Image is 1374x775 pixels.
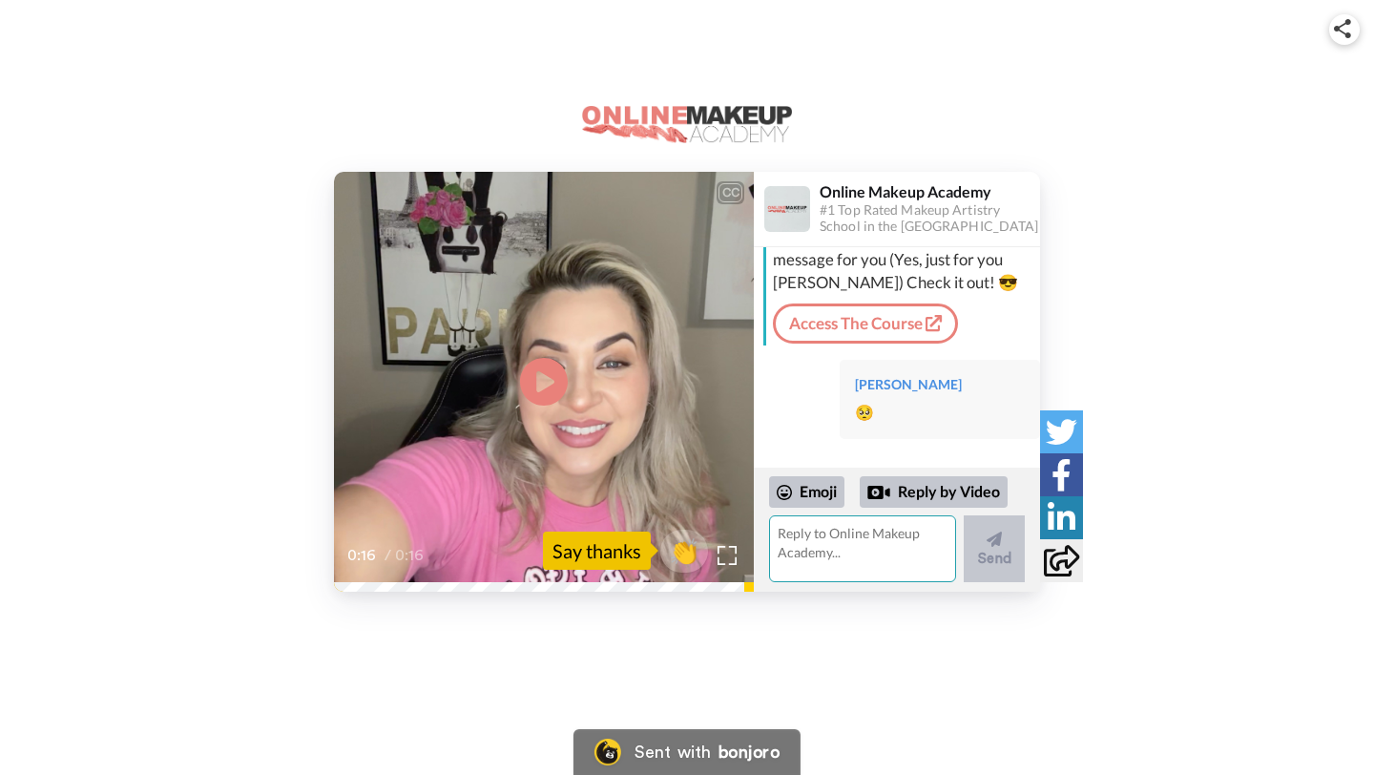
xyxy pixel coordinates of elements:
[582,106,792,142] img: logo
[820,182,1039,200] div: Online Makeup Academy
[764,186,810,232] img: Profile Image
[718,546,737,565] img: Full screen
[718,183,742,202] div: CC
[769,476,844,507] div: Emoji
[773,304,958,344] a: Access The Course
[860,476,1008,509] div: Reply by Video
[820,202,1039,235] div: #1 Top Rated Makeup Artistry School in the [GEOGRAPHIC_DATA]
[773,225,1035,294] div: Hi [PERSON_NAME], I recorded a message for you (Yes, just for you [PERSON_NAME]) Check it out! 😎
[660,530,708,573] button: 👏
[964,515,1025,582] button: Send
[543,532,651,570] div: Say thanks
[395,544,428,567] span: 0:16
[855,375,1025,394] div: [PERSON_NAME]
[855,402,1025,424] div: 🥺
[1334,19,1351,38] img: ic_share.svg
[660,535,708,566] span: 👏
[385,544,391,567] span: /
[347,544,381,567] span: 0:16
[867,481,890,504] div: Reply by Video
